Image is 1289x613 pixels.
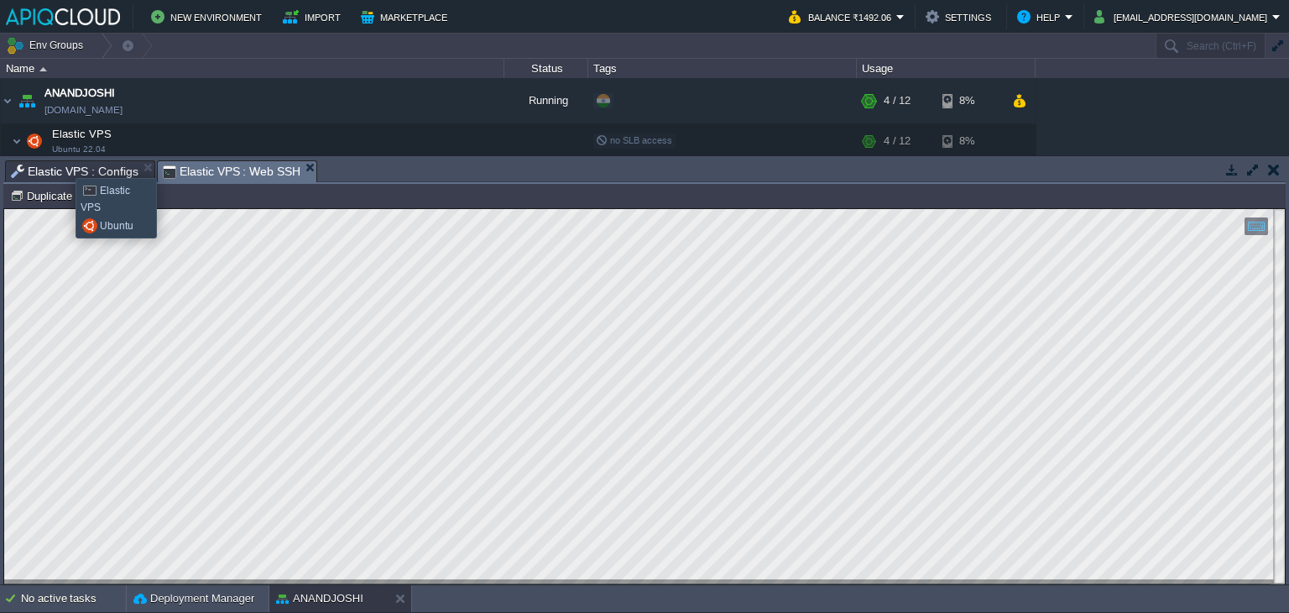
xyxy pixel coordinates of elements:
button: Env Groups [6,34,89,57]
span: Elastic VPS : Web SSH [163,161,301,182]
button: ANANDJOSHI [276,590,363,607]
button: Help [1017,7,1065,27]
div: Status [505,59,587,78]
a: [DOMAIN_NAME] [44,102,123,118]
div: Name [2,59,504,78]
div: Elastic VPS [81,181,152,217]
div: 4 / 12 [884,78,911,123]
span: Elastic VPS : Configs [11,161,138,181]
button: Marketplace [361,7,452,27]
a: ANANDJOSHI [44,85,115,102]
div: No active tasks [21,585,126,612]
img: AMDAwAAAACH5BAEAAAAALAAAAAABAAEAAAICRAEAOw== [39,67,47,71]
button: [EMAIL_ADDRESS][DOMAIN_NAME] [1094,7,1272,27]
a: Elastic VPSUbuntu 22.04 [50,128,114,140]
img: AMDAwAAAACH5BAEAAAAALAAAAAABAAEAAAICRAEAOw== [1,78,14,123]
span: Elastic VPS [50,127,114,141]
img: AMDAwAAAACH5BAEAAAAALAAAAAABAAEAAAICRAEAOw== [23,124,46,158]
button: Import [283,7,346,27]
div: 4 / 12 [884,124,911,158]
img: AMDAwAAAACH5BAEAAAAALAAAAAABAAEAAAICRAEAOw== [12,124,22,158]
div: 8% [942,78,997,123]
button: New Environment [151,7,267,27]
img: AMDAwAAAACH5BAEAAAAALAAAAAABAAEAAAICRAEAOw== [15,78,39,123]
span: Ubuntu 22.04 [52,144,106,155]
button: Duplicate Session [10,188,120,203]
button: Balance ₹1492.06 [789,7,896,27]
img: APIQCloud [6,8,120,25]
button: Settings [926,7,996,27]
div: Running [504,78,588,123]
div: Tags [589,59,856,78]
button: Deployment Manager [133,590,254,607]
div: Usage [858,59,1035,78]
div: 8% [942,124,997,158]
div: Ubuntu [81,217,152,235]
span: no SLB access [596,135,672,145]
